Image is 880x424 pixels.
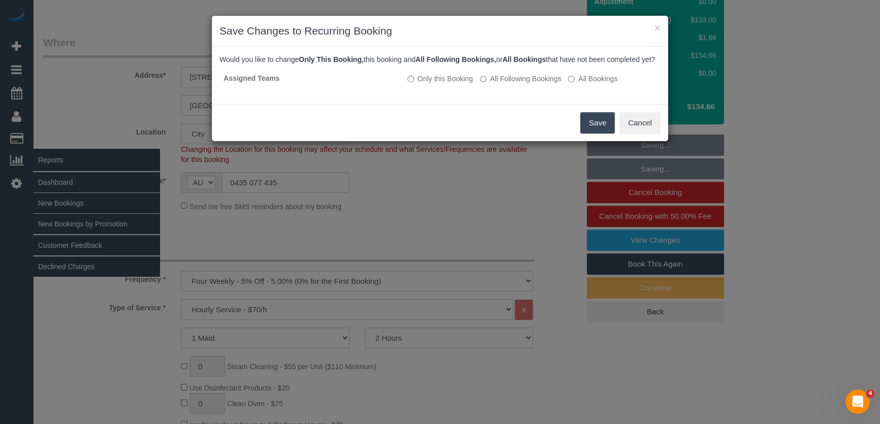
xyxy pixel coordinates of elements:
input: All Following Bookings [480,76,487,82]
button: × [654,22,661,33]
b: All Bookings [502,55,546,63]
button: Save [580,112,615,134]
h3: Save Changes to Recurring Booking [219,23,661,39]
label: All other bookings in the series will remain the same. [407,74,473,84]
label: This and all the bookings after it will be changed. [480,74,561,84]
input: Only this Booking [407,76,414,82]
b: Only This Booking, [299,55,364,63]
input: All Bookings [568,76,575,82]
button: Cancel [619,112,661,134]
span: 4 [866,389,874,398]
p: Would you like to change this booking and or that have not been completed yet? [219,54,661,64]
iframe: Intercom live chat [845,389,870,414]
label: All bookings that have not been completed yet will be changed. [568,74,617,84]
strong: Assigned Teams [224,74,279,82]
b: All Following Bookings, [416,55,496,63]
